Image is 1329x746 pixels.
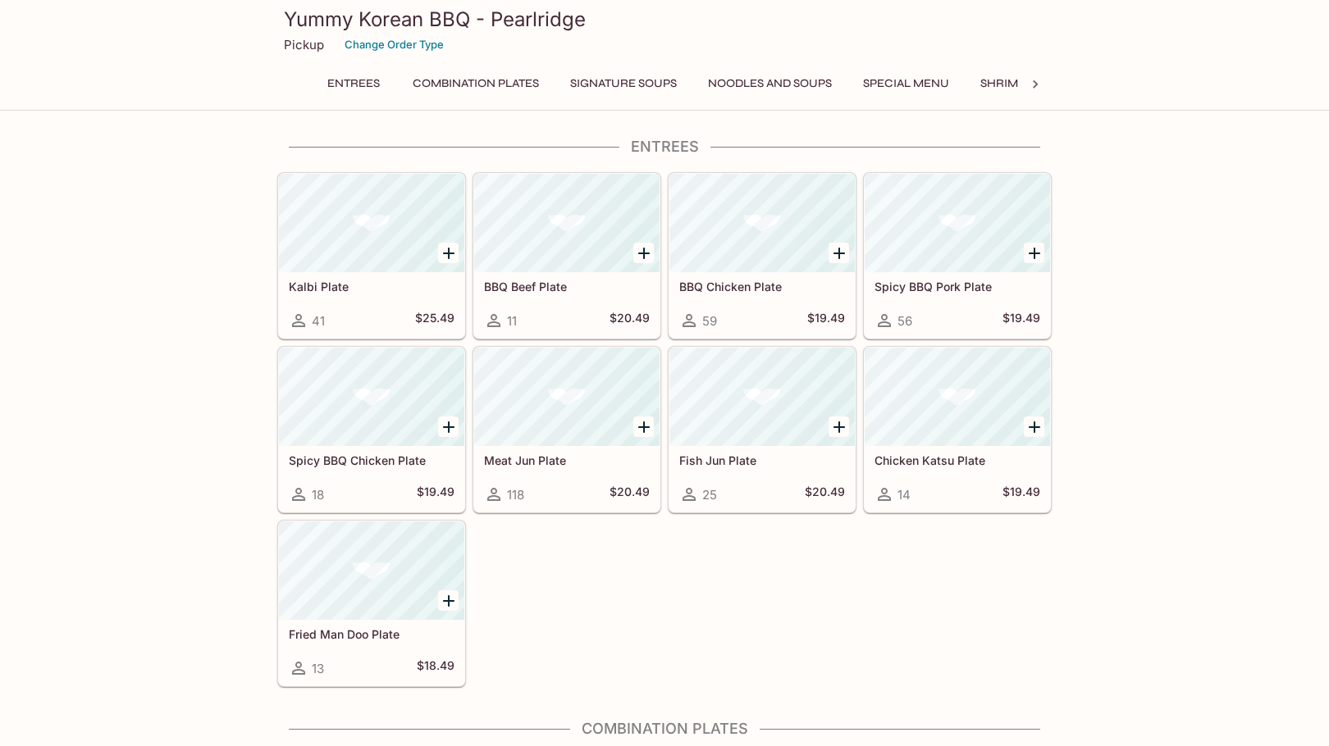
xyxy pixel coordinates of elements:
span: 11 [507,313,517,329]
a: Spicy BBQ Chicken Plate18$19.49 [278,347,465,512]
div: BBQ Beef Plate [474,174,660,272]
h5: $20.49 [610,484,650,504]
button: Add Meat Jun Plate [633,416,654,437]
a: Kalbi Plate41$25.49 [278,173,465,339]
a: Fish Jun Plate25$20.49 [669,347,856,512]
button: Add Chicken Katsu Plate [1024,416,1044,437]
span: 25 [702,487,717,503]
span: 118 [507,487,524,503]
h5: $18.49 [417,658,454,678]
button: Combination Plates [404,72,548,95]
span: 56 [897,313,912,329]
h5: Fried Man Doo Plate [289,627,454,641]
div: Chicken Katsu Plate [865,348,1050,446]
button: Noodles and Soups [699,72,841,95]
button: Entrees [317,72,390,95]
button: Add Fried Man Doo Plate [438,590,459,611]
h5: $19.49 [417,484,454,504]
button: Add Fish Jun Plate [829,416,849,437]
h5: Fish Jun Plate [679,453,845,467]
a: BBQ Chicken Plate59$19.49 [669,173,856,339]
button: Add Kalbi Plate [438,243,459,263]
div: Fish Jun Plate [669,348,855,446]
span: 18 [312,487,324,503]
h5: $20.49 [610,311,650,330]
a: Chicken Katsu Plate14$19.49 [864,347,1051,512]
h5: $20.49 [805,484,845,504]
h5: Meat Jun Plate [484,453,650,467]
button: Add BBQ Chicken Plate [829,243,849,263]
div: BBQ Chicken Plate [669,174,855,272]
h5: $25.49 [415,311,454,330]
h5: BBQ Chicken Plate [679,280,845,293]
a: Meat Jun Plate118$20.49 [473,347,660,512]
a: BBQ Beef Plate11$20.49 [473,173,660,339]
h5: Kalbi Plate [289,280,454,293]
div: Kalbi Plate [279,174,464,272]
div: Spicy BBQ Pork Plate [865,174,1050,272]
h5: $19.49 [1002,484,1040,504]
div: Meat Jun Plate [474,348,660,446]
h5: $19.49 [807,311,845,330]
h5: BBQ Beef Plate [484,280,650,293]
span: 14 [897,487,911,503]
h5: $19.49 [1002,311,1040,330]
button: Signature Soups [561,72,686,95]
h4: Combination Plates [277,720,1052,738]
button: Add Spicy BBQ Pork Plate [1024,243,1044,263]
button: Add BBQ Beef Plate [633,243,654,263]
h5: Chicken Katsu Plate [875,453,1040,467]
a: Spicy BBQ Pork Plate56$19.49 [864,173,1051,339]
h5: Spicy BBQ Pork Plate [875,280,1040,293]
a: Fried Man Doo Plate13$18.49 [278,521,465,686]
p: Pickup [284,37,324,52]
span: 13 [312,661,324,676]
span: 41 [312,313,325,329]
button: Special Menu [854,72,958,95]
h5: Spicy BBQ Chicken Plate [289,453,454,467]
div: Fried Man Doo Plate [279,521,464,620]
button: Add Spicy BBQ Chicken Plate [438,416,459,437]
span: 59 [702,313,717,329]
h3: Yummy Korean BBQ - Pearlridge [284,7,1045,32]
div: Spicy BBQ Chicken Plate [279,348,464,446]
button: Shrimp Combos [971,72,1089,95]
h4: Entrees [277,138,1052,156]
button: Change Order Type [337,32,451,57]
